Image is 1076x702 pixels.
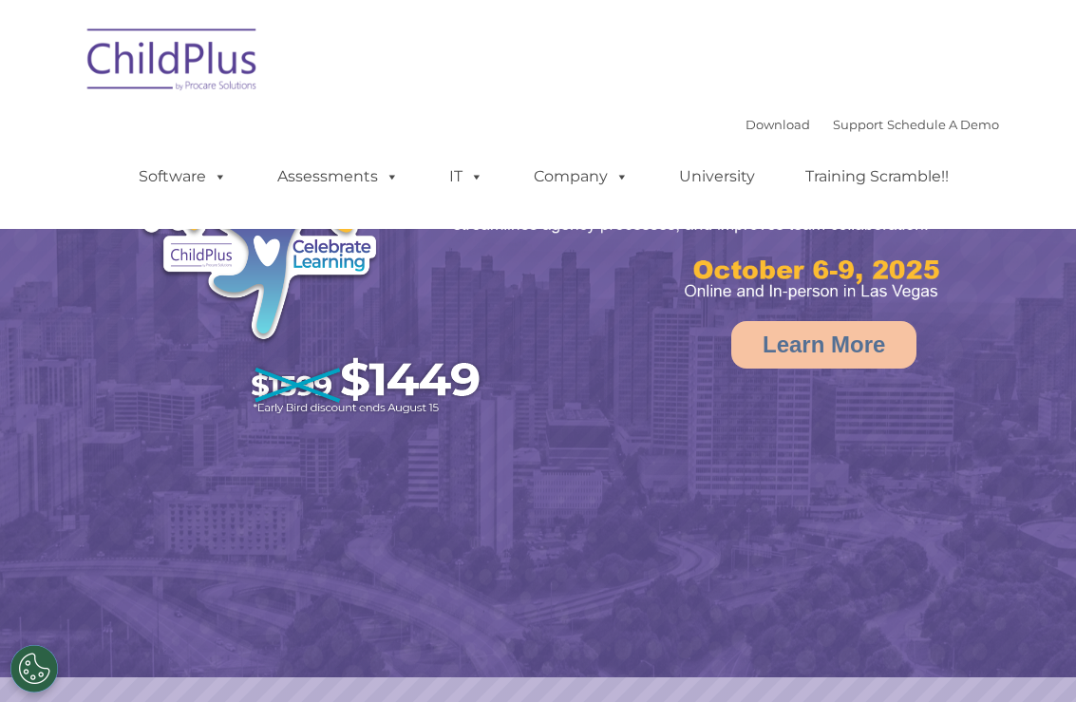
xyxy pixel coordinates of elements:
a: University [660,158,774,196]
a: Software [120,158,246,196]
font: | [746,117,999,132]
a: Assessments [258,158,418,196]
a: Company [515,158,648,196]
a: IT [430,158,502,196]
button: Cookies Settings [10,645,58,693]
a: Support [833,117,883,132]
a: Training Scramble!! [786,158,968,196]
a: Schedule A Demo [887,117,999,132]
a: Download [746,117,810,132]
img: ChildPlus by Procare Solutions [78,15,268,110]
iframe: Chat Widget [981,611,1076,702]
a: Learn More [731,321,916,369]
